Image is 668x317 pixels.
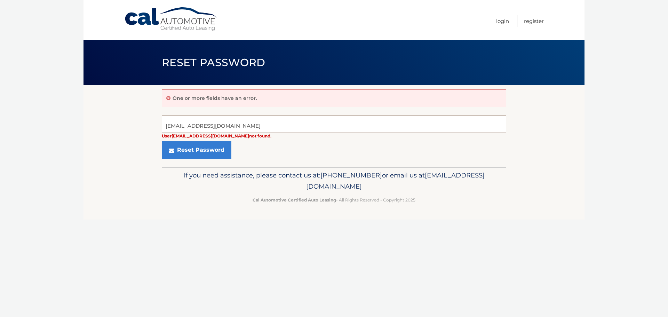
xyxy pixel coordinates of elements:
[162,141,231,159] button: Reset Password
[124,7,218,32] a: Cal Automotive
[306,171,485,190] span: [EMAIL_ADDRESS][DOMAIN_NAME]
[173,95,257,101] p: One or more fields have an error.
[524,15,544,27] a: Register
[166,196,502,204] p: - All Rights Reserved - Copyright 2025
[253,197,336,203] strong: Cal Automotive Certified Auto Leasing
[162,56,265,69] span: Reset Password
[162,133,271,138] strong: User [EMAIL_ADDRESS][DOMAIN_NAME] not found.
[166,170,502,192] p: If you need assistance, please contact us at: or email us at
[496,15,509,27] a: Login
[320,171,382,179] span: [PHONE_NUMBER]
[162,116,506,133] input: E-Mail Address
